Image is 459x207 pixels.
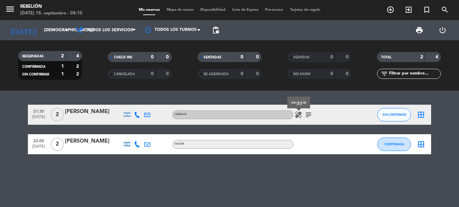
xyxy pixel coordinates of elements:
span: Salón [174,143,184,145]
i: [DATE] [5,23,41,38]
i: power_settings_new [439,26,447,34]
i: subject [304,111,312,119]
span: Disponibilidad [197,8,229,12]
span: print [415,26,423,34]
div: [PERSON_NAME] [65,137,122,146]
div: Rebelión [20,3,82,10]
i: border_all [417,140,425,148]
i: arrow_drop_down [62,26,71,34]
strong: 0 [166,71,170,76]
strong: 0 [151,71,154,76]
span: Pre-acceso [262,8,287,12]
span: SIN CONFIRMAR [382,113,406,116]
span: RESERVADAS [22,55,44,58]
span: Terraza [174,113,187,116]
div: LOG OUT [431,20,454,40]
div: [PERSON_NAME] [65,107,122,116]
span: pending_actions [212,26,220,34]
span: CHECK INS [114,56,132,59]
strong: 0 [330,71,333,76]
span: 2 [51,138,64,151]
span: [DATE] [30,144,47,152]
span: Mapa de mesas [163,8,197,12]
strong: 0 [256,71,260,76]
button: SIN CONFIRMAR [377,108,411,121]
span: 21:30 [30,107,47,115]
span: CONFIRMADA [22,65,45,68]
span: NO SHOW [293,72,310,76]
span: Tarjetas de regalo [287,8,324,12]
strong: 1 [61,64,64,69]
strong: 2 [76,64,80,69]
i: filter_list [380,70,388,78]
i: search [441,6,449,14]
strong: 4 [435,55,440,59]
span: 2 [51,108,64,121]
div: [DATE] 18. septiembre - 08:10 [20,10,82,17]
span: CONFIRMADA [384,142,404,146]
span: Mis reservas [135,8,163,12]
span: Lista de Espera [229,8,262,12]
i: exit_to_app [405,6,413,14]
span: SIN CONFIRMAR [22,73,49,76]
strong: 0 [241,71,243,76]
i: menu [5,4,15,14]
i: border_all [417,111,425,119]
strong: 0 [346,71,350,76]
strong: 0 [151,55,154,59]
span: RE AGENDADA [204,72,228,76]
strong: 0 [330,55,333,59]
button: CONFIRMADA [377,138,411,151]
span: CANCELADA [114,72,135,76]
span: Todos los servicios [87,28,133,33]
strong: 1 [61,72,64,76]
span: SENTADAS [204,56,221,59]
strong: 0 [346,55,350,59]
i: turned_in_not [423,6,431,14]
button: menu [5,4,15,16]
strong: 2 [420,55,423,59]
i: healing [294,111,302,119]
strong: 0 [256,55,260,59]
strong: 2 [76,72,80,76]
div: veggie [287,97,310,108]
span: TOTAL [381,56,391,59]
span: 22:00 [30,137,47,144]
strong: 0 [241,55,243,59]
span: [DATE] [30,115,47,122]
strong: 2 [61,54,64,58]
input: Filtrar por nombre... [388,70,441,77]
strong: 4 [76,54,80,58]
strong: 0 [166,55,170,59]
i: add_circle_outline [386,6,394,14]
span: SERVIDAS [293,56,310,59]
